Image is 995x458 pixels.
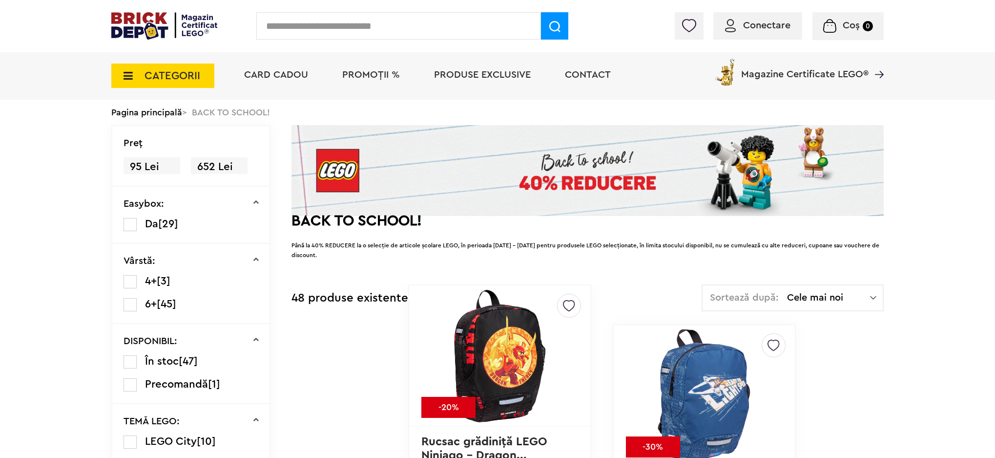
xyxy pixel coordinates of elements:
small: 0 [863,21,873,31]
span: Sortează după: [710,293,779,303]
span: Magazine Certificate LEGO® [741,57,869,79]
p: Easybox: [124,199,164,209]
span: Precomandă [145,379,208,390]
span: [45] [157,299,176,309]
span: [3] [157,276,170,286]
span: [29] [158,218,178,229]
p: TEMĂ LEGO: [124,416,180,426]
span: Cele mai noi [787,293,870,303]
span: În stoc [145,356,179,367]
span: 652 Lei [191,157,248,176]
a: Contact [565,70,611,80]
span: Coș [843,21,860,30]
img: Landing page banner [291,125,884,216]
span: Da [145,218,158,229]
span: 95 Lei [124,157,180,176]
span: LEGO City [145,436,197,447]
span: [10] [197,436,216,447]
span: Conectare [743,21,790,30]
a: Conectare [725,21,790,30]
a: Card Cadou [244,70,308,80]
div: -30% [626,436,680,458]
a: Magazine Certificate LEGO® [869,57,884,66]
a: Produse exclusive [434,70,531,80]
span: [1] [208,379,220,390]
span: CATEGORII [145,70,200,81]
span: 6+ [145,299,157,309]
p: Vârstă: [124,256,155,266]
p: DISPONIBIL: [124,336,177,346]
h2: BACK TO SCHOOL! [291,216,884,226]
p: Preţ [124,138,143,148]
div: -20% [421,397,476,418]
img: Rucsac grădiniţă LEGO Ninjago - Dragon Energy [432,287,568,424]
div: 48 produse existente [291,284,408,312]
span: [47] [179,356,198,367]
a: PROMOȚII % [342,70,400,80]
a: Pagina principală [111,108,182,117]
div: Până la 40% REDUCERE la o selecție de articole școlare LEGO, în perioada [DATE] - [DATE] pentru p... [291,231,884,280]
span: 4+ [145,276,157,286]
div: > BACK TO SCHOOL! [111,100,884,125]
